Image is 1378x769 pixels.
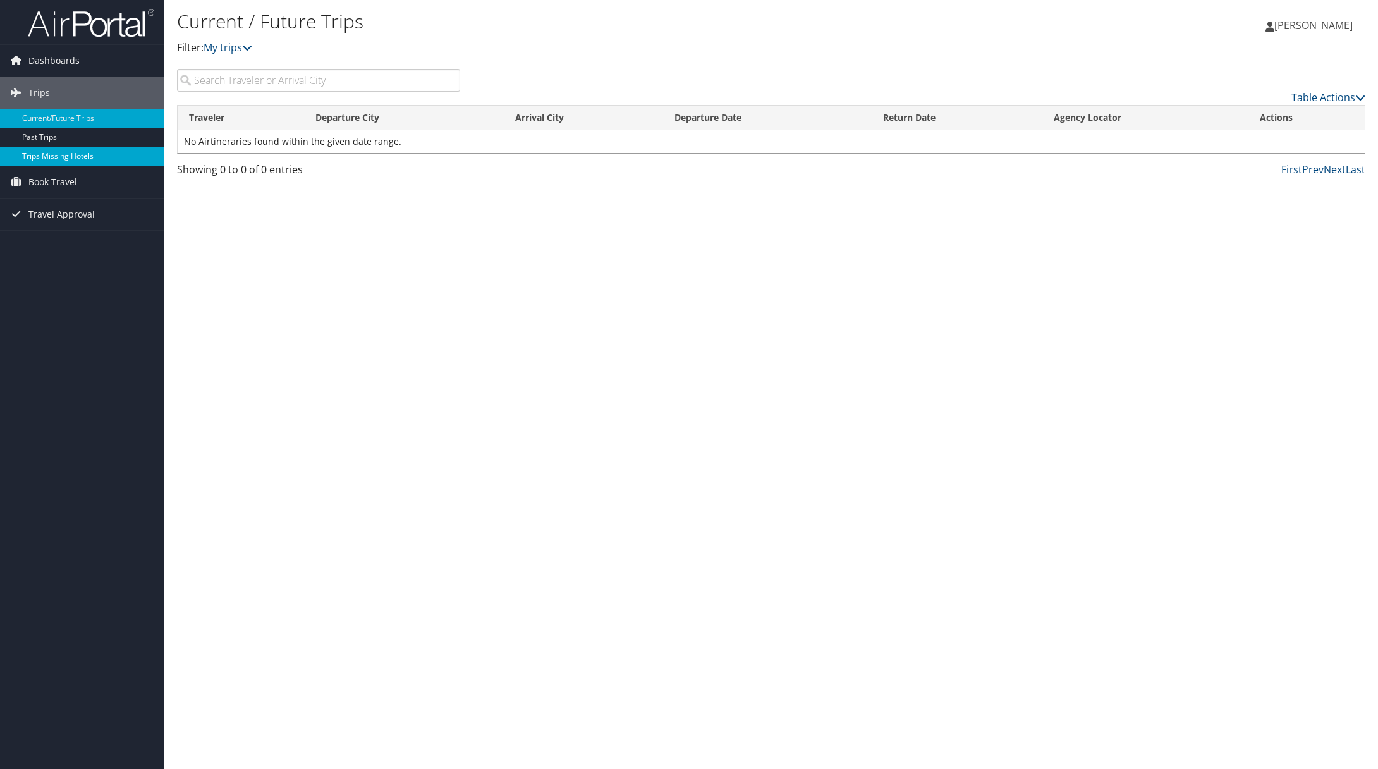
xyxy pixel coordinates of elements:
[1042,106,1248,130] th: Agency Locator: activate to sort column ascending
[28,199,95,230] span: Travel Approval
[28,8,154,38] img: airportal-logo.png
[1248,106,1365,130] th: Actions
[28,77,50,109] span: Trips
[1302,163,1324,176] a: Prev
[1346,163,1365,176] a: Last
[204,40,252,54] a: My trips
[1281,163,1302,176] a: First
[177,8,969,35] h1: Current / Future Trips
[1265,6,1365,44] a: [PERSON_NAME]
[1274,18,1353,32] span: [PERSON_NAME]
[178,106,304,130] th: Traveler: activate to sort column ascending
[1291,90,1365,104] a: Table Actions
[1324,163,1346,176] a: Next
[28,45,80,77] span: Dashboards
[177,69,460,92] input: Search Traveler or Arrival City
[28,166,77,198] span: Book Travel
[304,106,503,130] th: Departure City: activate to sort column ascending
[177,40,969,56] p: Filter:
[178,130,1365,153] td: No Airtineraries found within the given date range.
[504,106,663,130] th: Arrival City: activate to sort column ascending
[177,162,460,183] div: Showing 0 to 0 of 0 entries
[663,106,872,130] th: Departure Date: activate to sort column descending
[872,106,1042,130] th: Return Date: activate to sort column ascending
